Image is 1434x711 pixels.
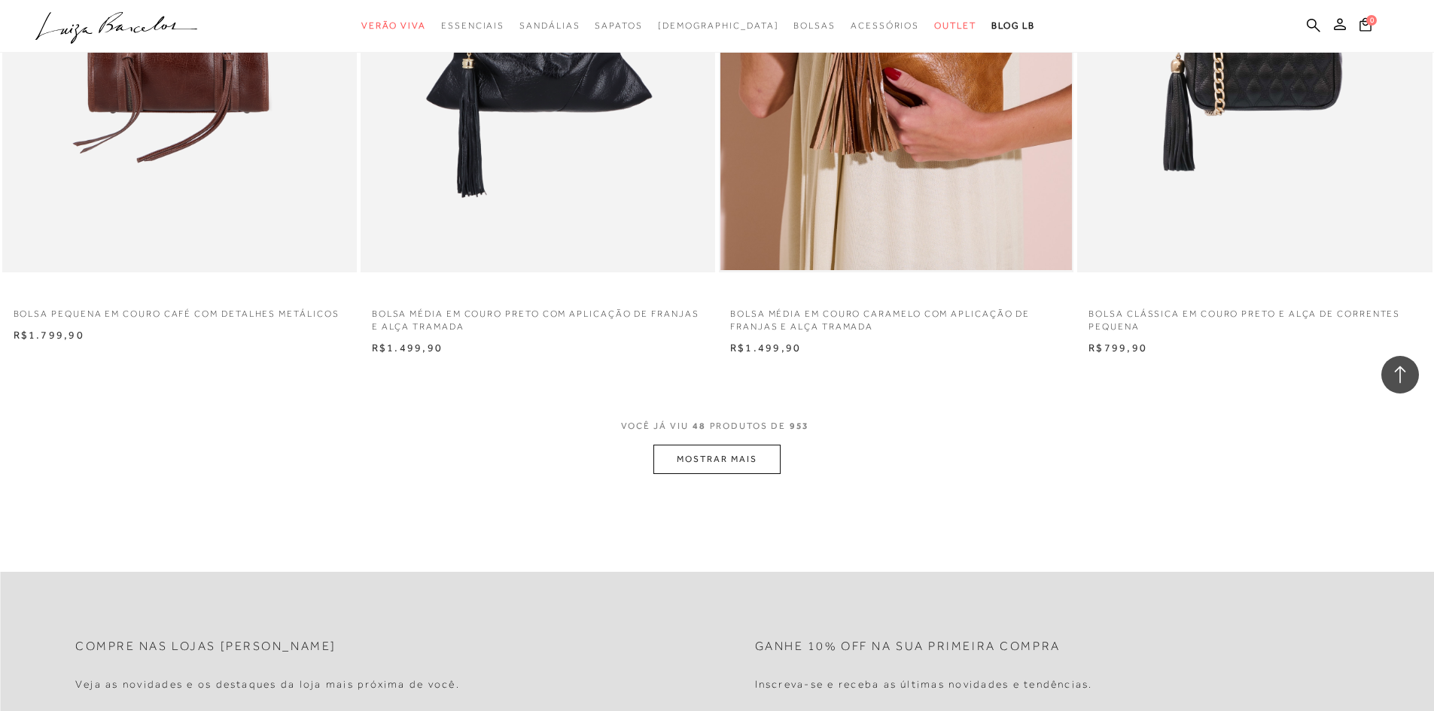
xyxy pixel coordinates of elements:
span: Sandálias [519,20,580,31]
button: 0 [1355,17,1376,37]
a: noSubCategoriesText [658,12,779,40]
span: VOCÊ JÁ VIU PRODUTOS DE [621,421,814,431]
span: Essenciais [441,20,504,31]
span: BLOG LB [991,20,1035,31]
span: 48 [693,421,706,431]
a: categoryNavScreenReaderText [934,12,976,40]
h4: Veja as novidades e os destaques da loja mais próxima de você. [75,678,460,691]
button: MOSTRAR MAIS [653,445,780,474]
a: BOLSA MÉDIA EM COURO PRETO COM APLICAÇÃO DE FRANJAS E ALÇA TRAMADA [361,299,715,333]
span: Bolsas [793,20,836,31]
span: Verão Viva [361,20,426,31]
h2: Compre nas lojas [PERSON_NAME] [75,640,336,654]
span: 953 [790,421,810,431]
a: categoryNavScreenReaderText [595,12,642,40]
a: categoryNavScreenReaderText [851,12,919,40]
h2: Ganhe 10% off na sua primeira compra [755,640,1061,654]
a: BOLSA PEQUENA EM COURO CAFÉ COM DETALHES METÁLICOS [2,299,357,321]
span: [DEMOGRAPHIC_DATA] [658,20,779,31]
span: Sapatos [595,20,642,31]
a: BOLSA CLÁSSICA EM COURO PRETO E ALÇA DE CORRENTES PEQUENA [1077,299,1432,333]
span: Acessórios [851,20,919,31]
a: categoryNavScreenReaderText [361,12,426,40]
a: BLOG LB [991,12,1035,40]
span: R$1.499,90 [372,342,443,354]
span: R$799,90 [1088,342,1147,354]
a: categoryNavScreenReaderText [793,12,836,40]
span: R$1.499,90 [730,342,801,354]
h4: Inscreva-se e receba as últimas novidades e tendências. [755,678,1093,691]
a: categoryNavScreenReaderText [519,12,580,40]
span: 0 [1366,15,1377,26]
span: Outlet [934,20,976,31]
a: categoryNavScreenReaderText [441,12,504,40]
a: BOLSA MÉDIA EM COURO CARAMELO COM APLICAÇÃO DE FRANJAS E ALÇA TRAMADA [719,299,1073,333]
span: R$1.799,90 [14,329,84,341]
